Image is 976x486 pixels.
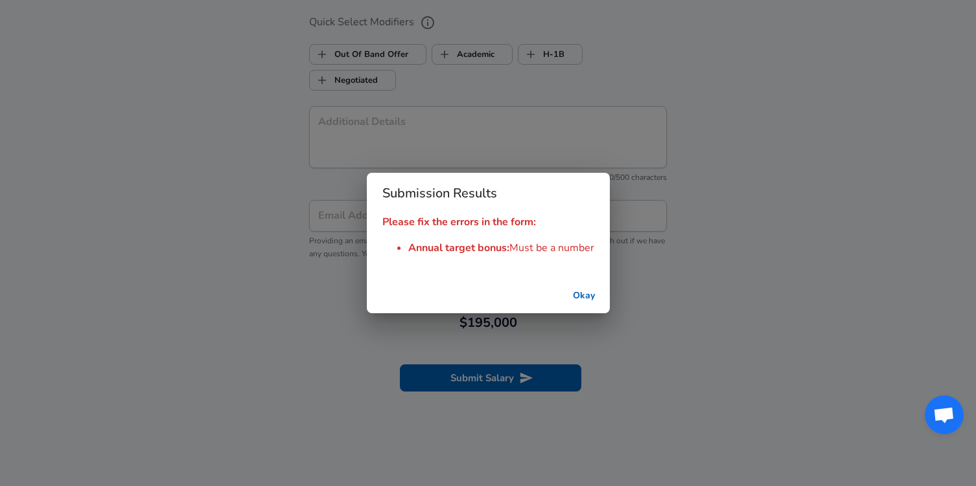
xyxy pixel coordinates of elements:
strong: Please fix the errors in the form: [382,215,536,229]
div: Open chat [925,395,964,434]
h2: Submission Results [367,173,610,214]
span: Must be a number [509,241,594,255]
span: Annual target bonus : [408,241,509,255]
button: successful-submission-button [563,284,605,308]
